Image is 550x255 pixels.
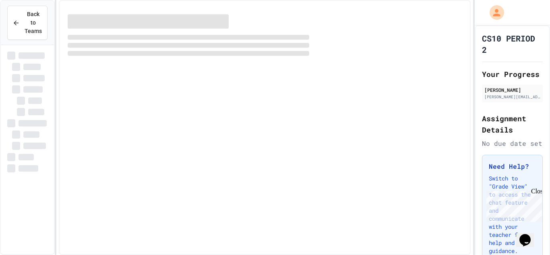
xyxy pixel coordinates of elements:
[481,3,506,22] div: My Account
[482,113,543,135] h2: Assignment Details
[482,68,543,80] h2: Your Progress
[3,3,56,51] div: Chat with us now!Close
[489,162,536,171] h3: Need Help?
[516,223,542,247] iframe: chat widget
[483,188,542,222] iframe: chat widget
[25,10,42,35] span: Back to Teams
[482,139,543,148] div: No due date set
[484,86,540,93] div: [PERSON_NAME]
[489,174,536,255] p: Switch to "Grade View" to access the chat feature and communicate with your teacher for help and ...
[7,6,48,40] button: Back to Teams
[482,33,543,55] h1: CS10 PERIOD 2
[484,94,540,100] div: [PERSON_NAME][EMAIL_ADDRESS][DOMAIN_NAME]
